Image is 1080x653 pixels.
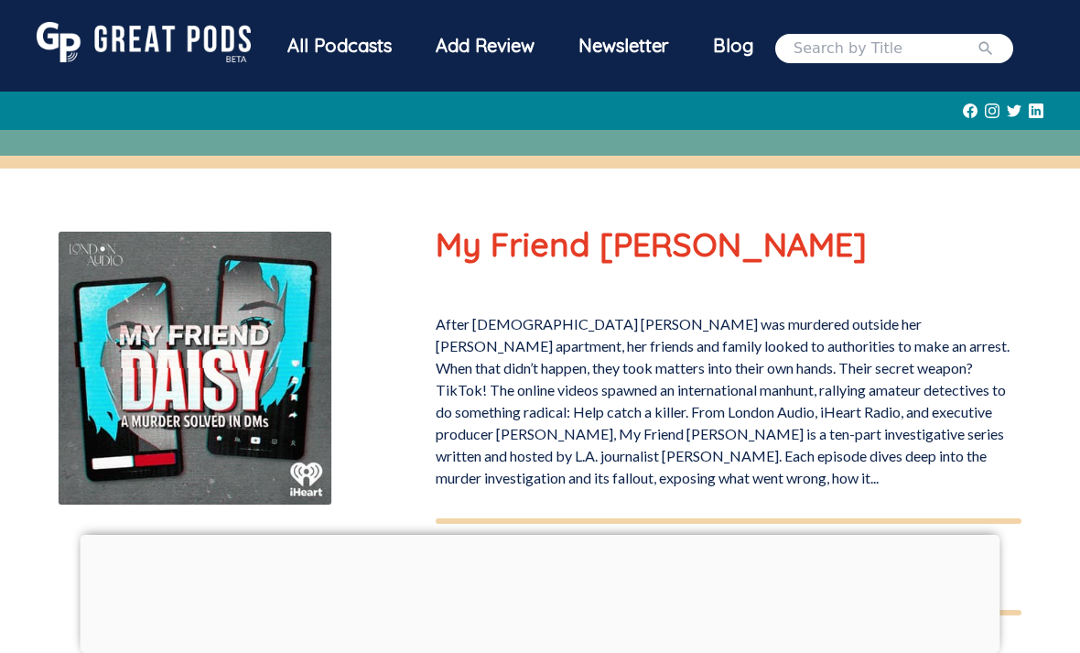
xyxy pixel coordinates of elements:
[556,22,691,74] a: Newsletter
[436,306,1021,489] p: After [DEMOGRAPHIC_DATA] [PERSON_NAME] was murdered outside her [PERSON_NAME] apartment, her frie...
[691,22,775,70] a: Blog
[556,22,691,70] div: Newsletter
[58,231,332,506] img: My Friend Daisy
[37,22,251,62] img: GreatPods
[265,22,414,70] div: All Podcasts
[794,38,977,60] input: Search by Title
[436,220,1021,269] p: My Friend [PERSON_NAME]
[265,22,414,74] a: All Podcasts
[81,535,1000,648] iframe: Advertisement
[414,22,556,70] a: Add Review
